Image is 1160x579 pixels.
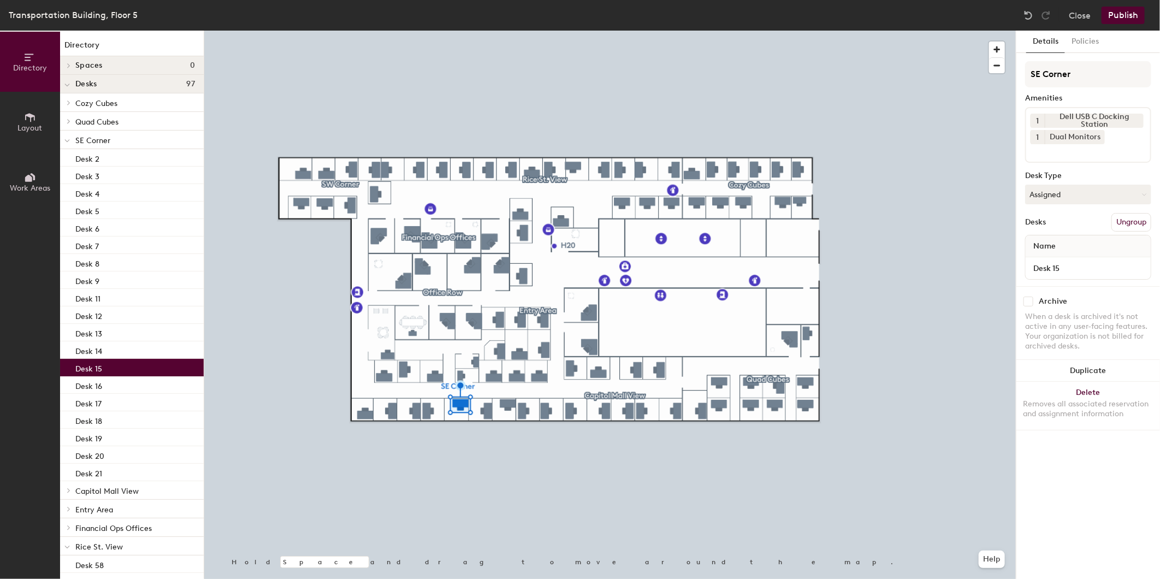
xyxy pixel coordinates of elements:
span: Capitol Mall View [75,487,139,496]
button: Ungroup [1111,213,1151,232]
span: Layout [18,123,43,133]
img: Undo [1023,10,1034,21]
span: Rice St. View [75,542,123,552]
span: Directory [13,63,47,73]
span: Cozy Cubes [75,99,117,108]
span: Name [1028,237,1061,256]
p: Desk 12 [75,309,102,321]
p: Desk 9 [75,274,99,286]
p: Desk 8 [75,256,99,269]
button: DeleteRemoves all associated reservation and assignment information [1016,382,1160,430]
span: Work Areas [10,184,50,193]
img: Redo [1040,10,1051,21]
div: Dual Monitors [1045,130,1105,144]
div: Amenities [1025,94,1151,103]
p: Desk 19 [75,431,102,444]
p: Desk 17 [75,396,102,409]
p: Desk 6 [75,221,99,234]
button: Duplicate [1016,360,1160,382]
span: Quad Cubes [75,117,119,127]
p: Desk 3 [75,169,99,181]
p: Desk 11 [75,291,100,304]
button: Policies [1065,31,1105,53]
p: Desk 16 [75,379,102,391]
div: Desk Type [1025,172,1151,180]
p: Desk 4 [75,186,99,199]
button: 1 [1031,130,1045,144]
span: 1 [1037,132,1039,143]
div: When a desk is archived it's not active in any user-facing features. Your organization is not bil... [1025,312,1151,351]
button: Details [1026,31,1065,53]
p: Desk 5 [75,204,99,216]
p: Desk 13 [75,326,102,339]
button: Help [979,551,1005,568]
span: SE Corner [75,136,110,145]
div: Removes all associated reservation and assignment information [1023,399,1153,419]
span: Entry Area [75,505,113,515]
div: Archive [1039,297,1067,306]
span: Spaces [75,61,103,70]
button: Publish [1102,7,1145,24]
div: Transportation Building, Floor 5 [9,8,138,22]
p: Desk 21 [75,466,102,478]
p: Desk 14 [75,344,102,356]
span: 0 [190,61,195,70]
p: Desk 20 [75,448,104,461]
p: Desk 15 [75,361,102,374]
h1: Directory [60,39,204,56]
span: Desks [75,80,97,88]
button: Assigned [1025,185,1151,204]
div: Dell USB C Docking Station [1045,114,1144,128]
p: Desk 58 [75,558,104,570]
button: Close [1069,7,1091,24]
button: 1 [1031,114,1045,128]
div: Desks [1025,218,1046,227]
span: 97 [186,80,195,88]
p: Desk 7 [75,239,99,251]
span: 1 [1037,115,1039,127]
span: Financial Ops Offices [75,524,152,533]
input: Unnamed desk [1028,261,1149,276]
p: Desk 2 [75,151,99,164]
p: Desk 18 [75,413,102,426]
